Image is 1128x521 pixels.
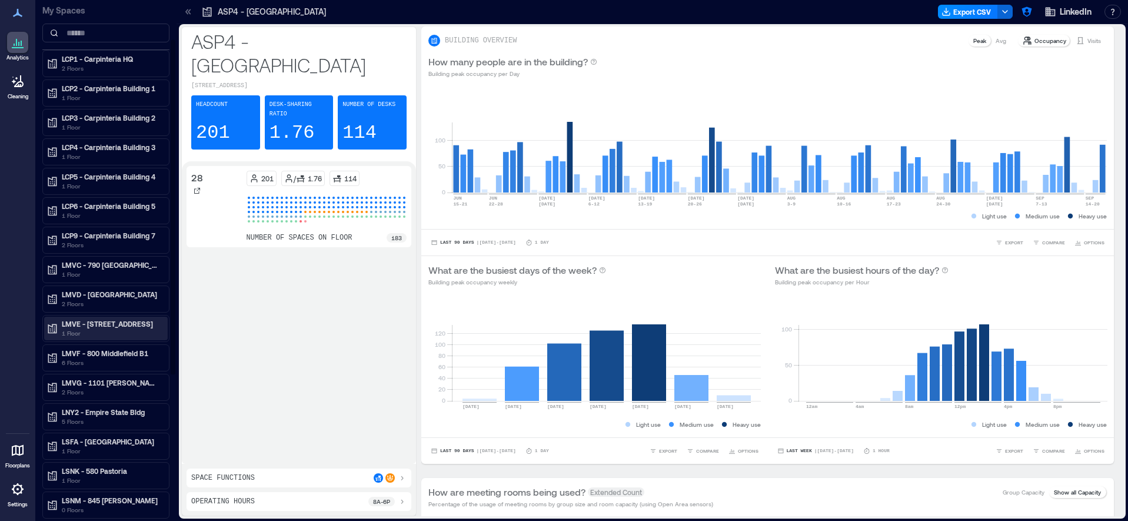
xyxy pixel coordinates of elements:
p: Medium use [680,420,714,429]
p: Light use [982,211,1007,221]
text: 8am [905,404,914,409]
p: 1 Floor [62,181,161,191]
p: LMVC - 790 [GEOGRAPHIC_DATA] B2 [62,260,161,270]
span: OPTIONS [1084,239,1104,246]
p: 1 Floor [62,93,161,102]
p: Headcount [196,100,228,109]
p: Heavy use [1079,420,1107,429]
p: Occupancy [1034,36,1066,45]
button: EXPORT [993,445,1026,457]
p: 1 Day [535,239,549,246]
p: 114 [342,121,377,145]
p: LSNM - 845 [PERSON_NAME] [62,496,161,505]
p: LCP2 - Carpinteria Building 1 [62,84,161,93]
button: OPTIONS [1072,445,1107,457]
p: LMVD - [GEOGRAPHIC_DATA] [62,290,161,299]
text: 17-23 [887,201,901,207]
button: EXPORT [647,445,680,457]
button: COMPARE [1030,445,1067,457]
p: ASP4 - [GEOGRAPHIC_DATA] [191,29,407,77]
tspan: 80 [438,352,445,359]
p: 2 Floors [62,299,161,308]
text: AUG [787,195,796,201]
text: [DATE] [538,195,555,201]
p: Show all Capacity [1054,487,1101,497]
p: LNY2 - Empire State Bldg [62,407,161,417]
button: COMPARE [684,445,721,457]
tspan: 60 [438,363,445,370]
p: LCP9 - Carpinteria Building 7 [62,231,161,240]
text: 4pm [1004,404,1013,409]
span: EXPORT [1005,447,1023,454]
text: AUG [837,195,846,201]
p: 8a - 6p [373,497,390,506]
p: 201 [196,121,230,145]
text: [DATE] [986,201,1003,207]
p: Operating Hours [191,497,255,506]
button: Last 90 Days |[DATE]-[DATE] [428,445,518,457]
tspan: 100 [781,326,791,333]
p: 1 Floor [62,211,161,220]
span: LinkedIn [1060,6,1092,18]
tspan: 20 [438,386,445,393]
tspan: 50 [784,361,791,369]
p: Visits [1087,36,1101,45]
text: [DATE] [547,404,564,409]
p: 1 Day [535,447,549,454]
p: 114 [344,174,357,183]
p: Settings [8,501,28,508]
p: 5 Floors [62,417,161,426]
text: [DATE] [674,404,691,409]
p: 1.76 [269,121,315,145]
p: 1 Floor [62,328,161,338]
p: LMVE - [STREET_ADDRESS] [62,319,161,328]
tspan: 100 [435,341,445,348]
p: LCP3 - Carpinteria Building 2 [62,113,161,122]
text: [DATE] [986,195,1003,201]
p: Medium use [1026,211,1060,221]
span: EXPORT [659,447,677,454]
p: Group Capacity [1003,487,1044,497]
p: Building peak occupancy per Day [428,69,597,78]
tspan: 0 [788,397,791,404]
p: What are the busiest days of the week? [428,263,597,277]
p: ASP4 - [GEOGRAPHIC_DATA] [218,6,326,18]
p: number of spaces on floor [247,233,352,243]
p: Building peak occupancy weekly [428,277,606,287]
text: [DATE] [505,404,522,409]
p: Light use [636,420,661,429]
button: COMPARE [1030,237,1067,248]
tspan: 0 [442,188,445,195]
p: Number of Desks [342,100,395,109]
text: JUN [489,195,498,201]
text: 22-28 [489,201,503,207]
button: OPTIONS [1072,237,1107,248]
text: SEP [1086,195,1094,201]
text: [DATE] [638,195,655,201]
tspan: 0 [442,397,445,404]
tspan: 50 [438,162,445,170]
text: 7-13 [1036,201,1047,207]
span: COMPARE [1042,239,1065,246]
tspan: 40 [438,374,445,381]
span: Extended Count [588,487,644,497]
p: Heavy use [1079,211,1107,221]
p: BUILDING OVERVIEW [445,36,517,45]
p: 1 Floor [62,270,161,279]
p: LCP4 - Carpinteria Building 3 [62,142,161,152]
p: 1 Hour [873,447,890,454]
text: 12am [806,404,817,409]
text: 12pm [954,404,966,409]
p: 201 [261,174,274,183]
button: OPTIONS [726,445,761,457]
p: 1.76 [308,174,322,183]
button: Export CSV [938,5,998,19]
p: LSNK - 580 Pastoria [62,466,161,476]
text: [DATE] [737,195,754,201]
p: Medium use [1026,420,1060,429]
text: 4am [856,404,864,409]
text: [DATE] [688,195,705,201]
text: 20-26 [688,201,702,207]
p: Desk-sharing ratio [269,100,329,119]
text: [DATE] [462,404,480,409]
